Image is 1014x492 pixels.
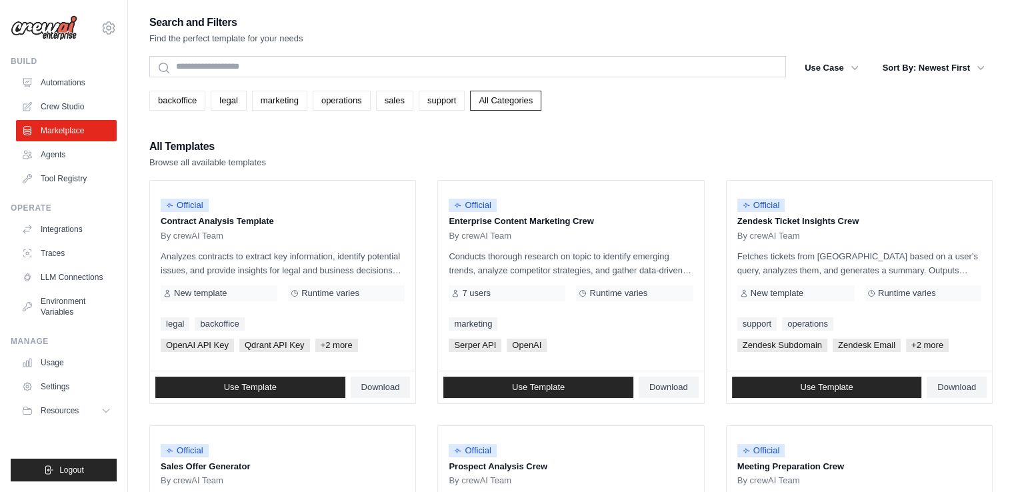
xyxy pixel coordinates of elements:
[449,475,511,486] span: By crewAI Team
[443,377,633,398] a: Use Template
[737,317,777,331] a: support
[16,352,117,373] a: Usage
[161,444,209,457] span: Official
[737,215,981,228] p: Zendesk Ticket Insights Crew
[59,465,84,475] span: Logout
[507,339,547,352] span: OpenAI
[737,199,785,212] span: Official
[161,475,223,486] span: By crewAI Team
[149,91,205,111] a: backoffice
[449,460,693,473] p: Prospect Analysis Crew
[937,382,976,393] span: Download
[16,291,117,323] a: Environment Variables
[737,339,827,352] span: Zendesk Subdomain
[11,459,117,481] button: Logout
[737,231,800,241] span: By crewAI Team
[927,377,987,398] a: Download
[16,120,117,141] a: Marketplace
[224,382,277,393] span: Use Template
[161,339,234,352] span: OpenAI API Key
[161,215,405,228] p: Contract Analysis Template
[782,317,833,331] a: operations
[211,91,246,111] a: legal
[149,156,266,169] p: Browse all available templates
[174,288,227,299] span: New template
[161,249,405,277] p: Analyzes contracts to extract key information, identify potential issues, and provide insights fo...
[906,339,949,352] span: +2 more
[732,377,922,398] a: Use Template
[737,475,800,486] span: By crewAI Team
[361,382,400,393] span: Download
[11,56,117,67] div: Build
[149,32,303,45] p: Find the perfect template for your needs
[149,137,266,156] h2: All Templates
[16,219,117,240] a: Integrations
[351,377,411,398] a: Download
[16,96,117,117] a: Crew Studio
[737,444,785,457] span: Official
[376,91,413,111] a: sales
[195,317,244,331] a: backoffice
[737,460,981,473] p: Meeting Preparation Crew
[16,168,117,189] a: Tool Registry
[161,460,405,473] p: Sales Offer Generator
[800,382,853,393] span: Use Template
[16,243,117,264] a: Traces
[252,91,307,111] a: marketing
[16,376,117,397] a: Settings
[239,339,310,352] span: Qdrant API Key
[649,382,688,393] span: Download
[315,339,358,352] span: +2 more
[161,199,209,212] span: Official
[449,215,693,228] p: Enterprise Content Marketing Crew
[161,231,223,241] span: By crewAI Team
[512,382,565,393] span: Use Template
[878,288,936,299] span: Runtime varies
[449,231,511,241] span: By crewAI Team
[449,317,497,331] a: marketing
[301,288,359,299] span: Runtime varies
[470,91,541,111] a: All Categories
[16,72,117,93] a: Automations
[875,56,993,80] button: Sort By: Newest First
[419,91,465,111] a: support
[11,15,77,41] img: Logo
[462,288,491,299] span: 7 users
[16,400,117,421] button: Resources
[41,405,79,416] span: Resources
[449,339,501,352] span: Serper API
[797,56,867,80] button: Use Case
[449,249,693,277] p: Conducts thorough research on topic to identify emerging trends, analyze competitor strategies, a...
[16,144,117,165] a: Agents
[737,249,981,277] p: Fetches tickets from [GEOGRAPHIC_DATA] based on a user's query, analyzes them, and generates a su...
[11,336,117,347] div: Manage
[751,288,803,299] span: New template
[155,377,345,398] a: Use Template
[11,203,117,213] div: Operate
[313,91,371,111] a: operations
[639,377,699,398] a: Download
[149,13,303,32] h2: Search and Filters
[449,444,497,457] span: Official
[833,339,901,352] span: Zendesk Email
[449,199,497,212] span: Official
[16,267,117,288] a: LLM Connections
[589,288,647,299] span: Runtime varies
[161,317,189,331] a: legal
